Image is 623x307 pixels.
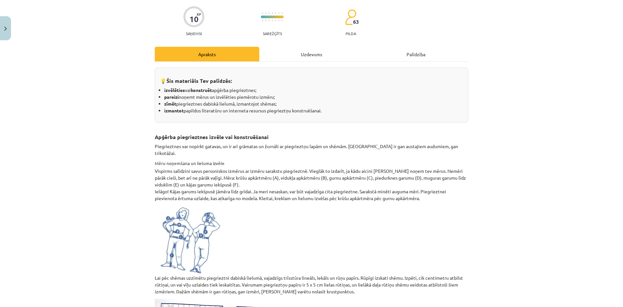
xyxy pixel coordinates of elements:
[272,20,273,21] img: icon-short-line-57e1e144782c952c97e751825c79c345078a6d821885a25fce030b3d8c18986b.svg
[164,94,463,100] li: noņemt mērus un izvēlēties piemērotu izmēru;
[346,31,356,36] p: pilda
[164,87,463,94] li: vai apģērba piegrieztnes;
[166,77,232,84] strong: Šis materiāls Tev palīdzēs:
[183,31,204,36] p: Saņemsi
[191,87,212,93] strong: konstruēt
[364,47,468,61] div: Palīdzība
[197,12,201,16] span: XP
[275,20,276,21] img: icon-short-line-57e1e144782c952c97e751825c79c345078a6d821885a25fce030b3d8c18986b.svg
[262,12,263,14] img: icon-short-line-57e1e144782c952c97e751825c79c345078a6d821885a25fce030b3d8c18986b.svg
[155,47,259,61] div: Apraksts
[155,160,468,166] h4: Mēru noņemšana un lieluma izvēle
[164,108,184,113] strong: izmantot
[155,134,269,140] strong: Apģērba piegrieztnes izvēle vai konstruēšanai
[259,47,364,61] div: Uzdevums
[263,31,282,36] p: Sarežģīts
[189,15,199,24] div: 10
[353,19,359,25] span: 63
[164,107,463,114] li: papildus literatūru un interneta resursus piegrieztņu konstruēšanai.
[164,94,179,100] strong: pareizi
[155,168,468,295] p: Vispirms salīdzini savus personiskos izmērus ar izmēru sarakstu piegrieztnē. Vieglāk to izdarīt, ...
[345,9,356,25] img: students-c634bb4e5e11cddfef0936a35e636f08e4e9abd3cc4e673bd6f9a4125e45ecb1.svg
[272,12,273,14] img: icon-short-line-57e1e144782c952c97e751825c79c345078a6d821885a25fce030b3d8c18986b.svg
[155,143,468,157] p: Piegrieztnes var nopirkt gatavas, un ir arī grāmatas un žurnāli ar piegrieztņu lapām un shēmām. [...
[4,27,7,31] img: icon-close-lesson-0947bae3869378f0d4975bcd49f059093ad1ed9edebbc8119c70593378902aed.svg
[164,101,176,107] strong: zīmēt
[164,100,463,107] li: piegrieztnes dabiskā lielumā, izmantojot shēmas;
[262,20,263,21] img: icon-short-line-57e1e144782c952c97e751825c79c345078a6d821885a25fce030b3d8c18986b.svg
[275,12,276,14] img: icon-short-line-57e1e144782c952c97e751825c79c345078a6d821885a25fce030b3d8c18986b.svg
[164,87,185,93] strong: izvēlēties
[160,73,463,85] h3: 💡
[155,202,221,275] img: Attēls, kurā ir līnijas zīmējums, porcelāns Apraksts ģenerēts automātiski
